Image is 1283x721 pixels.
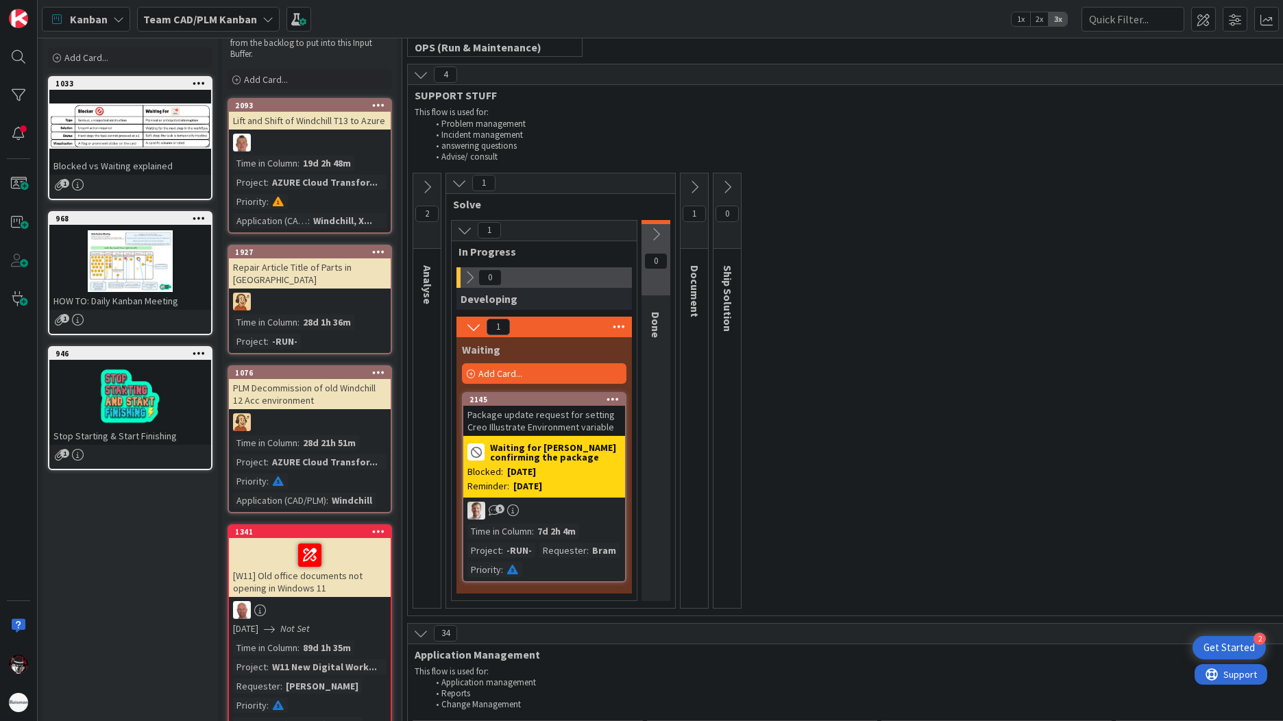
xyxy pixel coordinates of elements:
img: Visit kanbanzone.com [9,9,28,28]
div: Requester [233,679,280,694]
span: : [501,543,503,558]
div: 2093 [235,101,391,110]
div: Time in Column [233,315,297,330]
div: Priority [233,698,267,713]
span: 0 [478,269,502,286]
div: Priority [233,194,267,209]
div: RH [229,413,391,431]
span: In Progress [459,245,620,258]
div: 1076PLM Decommission of old Windchill 12 Acc environment [229,367,391,409]
div: Application (CAD/PLM) [233,213,308,228]
span: Ship Solution [721,265,735,332]
span: OPS (Run & Maintenance) [415,40,565,54]
div: 28d 21h 51m [300,435,359,450]
span: : [587,543,589,558]
span: : [326,493,328,508]
span: 0 [644,253,668,269]
span: Developing [461,292,517,306]
div: TJ [229,134,391,151]
span: 34 [434,625,457,641]
div: 2 [1254,633,1266,645]
img: RK [233,601,251,619]
span: 1 [60,314,69,323]
span: : [280,679,282,694]
div: [DATE] [507,465,536,479]
div: 1033 [49,77,211,90]
div: Time in Column [233,640,297,655]
div: Application (CAD/PLM) [233,493,326,508]
div: 2093Lift and Shift of Windchill T13 to Azure [229,99,391,130]
div: 2145 [469,395,625,404]
b: Waiting for [PERSON_NAME] confirming the package [490,443,621,462]
div: 968 [49,212,211,225]
img: RS [9,655,28,674]
span: 2 [415,206,439,222]
span: Waiting [462,343,500,356]
div: 1341 [235,527,391,537]
input: Quick Filter... [1082,7,1184,32]
div: 2093 [229,99,391,112]
div: Time in Column [233,156,297,171]
span: Support [29,2,62,19]
span: Solve [453,197,658,211]
span: : [297,435,300,450]
i: Not Set [280,622,310,635]
span: : [297,315,300,330]
div: Priority [467,562,501,577]
span: 4 [434,66,457,83]
div: 1033 [56,79,211,88]
span: [DATE] [233,622,258,636]
div: Repair Article Title of Parts in [GEOGRAPHIC_DATA] [229,258,391,289]
div: 946 [56,349,211,358]
div: 1033Blocked vs Waiting explained [49,77,211,175]
div: Project [233,334,267,349]
span: : [501,562,503,577]
div: AZURE Cloud Transfor... [269,175,381,190]
span: Kanban [70,11,108,27]
div: 19d 2h 48m [300,156,354,171]
div: Time in Column [233,435,297,450]
div: 946Stop Starting & Start Finishing [49,347,211,445]
span: : [267,334,269,349]
span: : [297,640,300,655]
div: Project [233,175,267,190]
span: : [267,659,269,674]
span: Analyse [421,265,435,304]
span: Add Card... [244,73,288,86]
div: Project [467,543,501,558]
span: Add Card... [478,367,522,380]
span: : [267,175,269,190]
div: [PERSON_NAME] [282,679,362,694]
div: Stop Starting & Start Finishing [49,427,211,445]
div: Project [233,659,267,674]
div: BO [463,502,625,520]
span: 0 [716,206,739,222]
div: 28d 1h 36m [300,315,354,330]
span: Document [688,265,702,317]
img: TJ [233,134,251,151]
div: Windchill [328,493,376,508]
span: : [297,156,300,171]
div: Open Get Started checklist, remaining modules: 2 [1193,636,1266,659]
div: 7d 2h 4m [534,524,579,539]
div: Reminder: [467,479,509,493]
div: Lift and Shift of Windchill T13 to Azure [229,112,391,130]
div: Blocked vs Waiting explained [49,157,211,175]
div: 968HOW TO: Daily Kanban Meeting [49,212,211,310]
div: Priority [233,474,267,489]
div: 1341 [229,526,391,538]
div: [W11] Old office documents not opening in Windows 11 [229,538,391,597]
div: RK [229,601,391,619]
div: Blocked: [467,465,503,479]
span: 1 [478,222,501,239]
span: Add Card... [64,51,108,64]
span: : [308,213,310,228]
div: 1927 [235,247,391,257]
div: HOW TO: Daily Kanban Meeting [49,292,211,310]
span: : [267,698,269,713]
span: 1 [683,206,706,222]
span: 5 [496,504,504,513]
span: : [267,454,269,469]
div: Package update request for setting Creo Illustrate Environment variable [463,406,625,436]
div: -RUN- [269,334,301,349]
